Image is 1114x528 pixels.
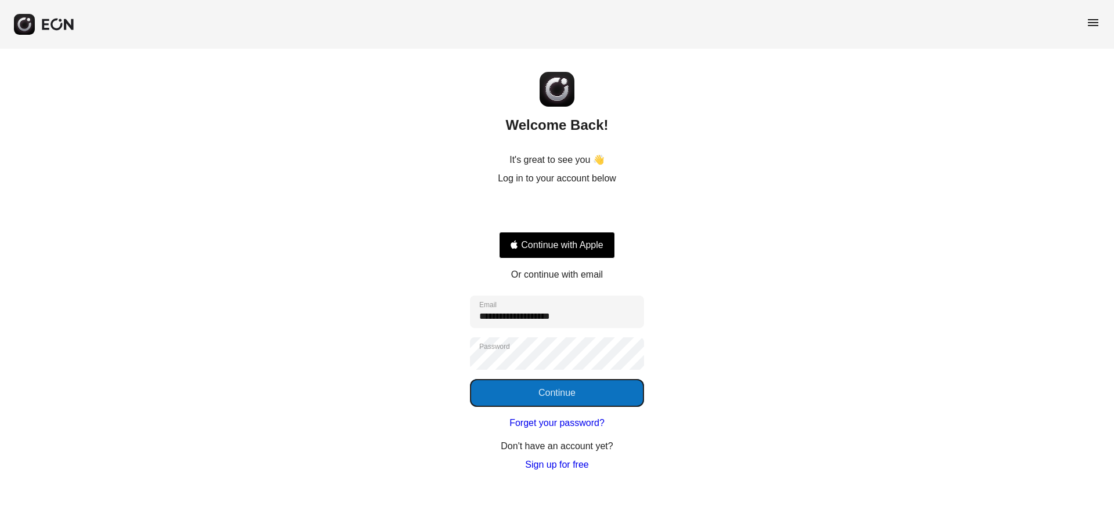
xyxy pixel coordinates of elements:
[498,172,616,185] p: Log in to your account below
[511,268,603,282] p: Or continue with email
[479,342,510,351] label: Password
[470,379,644,407] button: Continue
[509,416,605,430] a: Forget your password?
[493,198,621,224] iframe: Sign in with Google Button
[479,300,497,309] label: Email
[501,439,613,453] p: Don't have an account yet?
[525,458,588,472] a: Sign up for free
[499,232,615,258] button: Signin with apple ID
[509,153,605,167] p: It's great to see you 👋
[1086,16,1100,30] span: menu
[506,116,609,134] h2: Welcome Back!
